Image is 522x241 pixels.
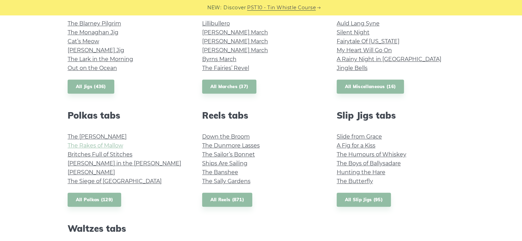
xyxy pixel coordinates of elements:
a: Britches Full of Stitches [68,151,132,158]
a: [PERSON_NAME] [68,169,115,176]
a: The Sally Gardens [202,178,251,184]
a: The Banshee [202,169,238,176]
a: The Boys of Ballysadare [337,160,401,167]
a: [PERSON_NAME] March [202,29,268,36]
a: Byrns March [202,56,236,62]
a: The Humours of Whiskey [337,151,406,158]
a: The Sailor’s Bonnet [202,151,255,158]
a: All Polkas (129) [68,193,121,207]
a: All Slip Jigs (95) [337,193,391,207]
a: Ships Are Sailing [202,160,247,167]
a: [PERSON_NAME] in the [PERSON_NAME] [68,160,181,167]
span: NEW: [207,4,221,12]
a: Down the Broom [202,133,250,140]
a: All Miscellaneous (16) [337,80,404,94]
a: Fairytale Of [US_STATE] [337,38,399,45]
a: [PERSON_NAME] March [202,38,268,45]
h2: Polkas tabs [68,110,186,121]
a: Jingle Bells [337,65,368,71]
a: A Rainy Night in [GEOGRAPHIC_DATA] [337,56,441,62]
a: Silent Night [337,29,370,36]
a: The Dunmore Lasses [202,142,260,149]
a: My Heart Will Go On [337,47,392,53]
a: [PERSON_NAME] March [202,47,268,53]
a: The Rakes of Mallow [68,142,123,149]
a: The [PERSON_NAME] [68,133,127,140]
a: The Siege of [GEOGRAPHIC_DATA] [68,178,162,184]
a: All Marches (37) [202,80,257,94]
span: Discover [223,4,246,12]
a: The Blarney Pilgrim [68,20,121,27]
h2: Reels tabs [202,110,320,121]
a: [PERSON_NAME] Jig [68,47,124,53]
a: Lillibullero [202,20,230,27]
a: The Monaghan Jig [68,29,118,36]
a: The Fairies’ Revel [202,65,249,71]
a: Out on the Ocean [68,65,117,71]
a: The Butterfly [337,178,373,184]
a: Hunting the Hare [337,169,385,176]
a: Auld Lang Syne [337,20,380,27]
a: All Reels (871) [202,193,253,207]
h2: Waltzes tabs [68,223,186,234]
a: Slide from Grace [337,133,382,140]
a: Cat’s Meow [68,38,99,45]
a: All Jigs (436) [68,80,114,94]
a: The Lark in the Morning [68,56,133,62]
a: A Fig for a Kiss [337,142,375,149]
a: PST10 - Tin Whistle Course [247,4,316,12]
h2: Slip Jigs tabs [337,110,455,121]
